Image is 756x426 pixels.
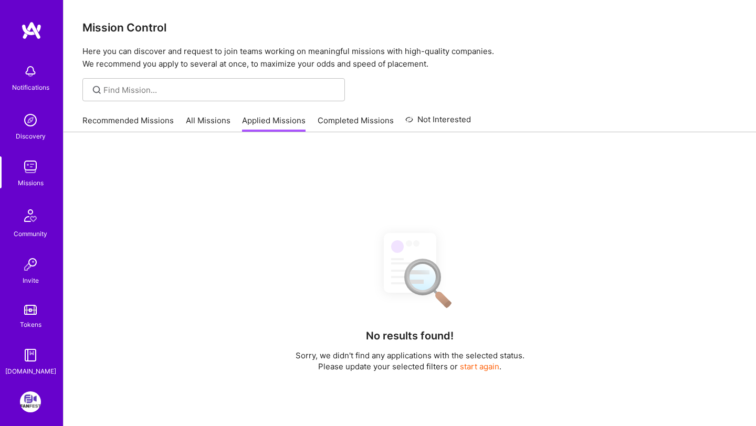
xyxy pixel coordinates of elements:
img: bell [20,61,41,82]
i: icon SearchGrey [91,84,103,96]
h4: No results found! [366,329,454,342]
h3: Mission Control [82,21,737,34]
p: Sorry, we didn't find any applications with the selected status. [296,350,524,361]
input: Find Mission... [103,84,337,95]
div: [DOMAIN_NAME] [5,366,56,377]
div: Tokens [20,319,41,330]
div: Community [14,228,47,239]
button: start again [460,361,499,372]
img: tokens [24,305,37,315]
img: teamwork [20,156,41,177]
div: Missions [18,177,44,188]
img: guide book [20,345,41,366]
img: Community [18,203,43,228]
div: Discovery [16,131,46,142]
div: Notifications [12,82,49,93]
img: FanFest: Media Engagement Platform [20,391,41,412]
p: Here you can discover and request to join teams working on meaningful missions with high-quality ... [82,45,737,70]
a: Recommended Missions [82,115,174,132]
a: All Missions [186,115,230,132]
a: Completed Missions [318,115,394,132]
img: No Results [365,223,455,315]
a: Applied Missions [242,115,306,132]
img: logo [21,21,42,40]
img: discovery [20,110,41,131]
div: Invite [23,275,39,286]
img: Invite [20,254,41,275]
a: FanFest: Media Engagement Platform [17,391,44,412]
p: Please update your selected filters or . [296,361,524,372]
a: Not Interested [405,113,471,132]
